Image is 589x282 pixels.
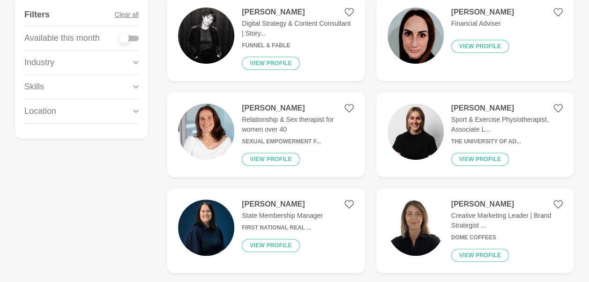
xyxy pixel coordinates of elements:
[242,42,353,49] h6: Funnel & Fable
[242,200,323,209] h4: [PERSON_NAME]
[376,188,574,273] a: [PERSON_NAME]Creative Marketing Leader | Brand Strategist ...Dome CoffeesView profile
[167,92,365,177] a: [PERSON_NAME]Relationship & Sex therapist for women over 40Sexual Empowerment f...View profile
[115,4,139,26] button: Clear all
[24,56,54,69] p: Industry
[178,104,234,160] img: d6e4e6fb47c6b0833f5b2b80120bcf2f287bc3aa-2570x2447.jpg
[451,211,563,230] p: Creative Marketing Leader | Brand Strategist ...
[242,239,300,252] button: View profile
[451,138,563,145] h6: The University of Ad...
[242,211,323,221] p: State Membership Manager
[376,92,574,177] a: [PERSON_NAME]Sport & Exercise Physiotherapist, Associate L...The University of Ad...View profile
[451,19,514,29] p: Financial Adviser
[178,7,234,64] img: 1044fa7e6122d2a8171cf257dcb819e56f039831-1170x656.jpg
[451,234,563,241] h6: Dome Coffees
[242,153,300,166] button: View profile
[451,153,509,166] button: View profile
[242,57,300,70] button: View profile
[388,104,444,160] img: 523c368aa158c4209afe732df04685bb05a795a5-1125x1128.jpg
[178,200,234,256] img: 069e74e823061df2a8545ae409222f10bd8cae5f-900x600.png
[451,40,509,53] button: View profile
[451,249,509,262] button: View profile
[167,188,365,273] a: [PERSON_NAME]State Membership ManagerFirst National Real ...View profile
[242,138,353,145] h6: Sexual Empowerment f...
[242,19,353,38] p: Digital Strategy & Content Consultant | Story...
[388,200,444,256] img: 675efa3b2e966e5c68b6c0b6a55f808c2d9d66a7-1333x2000.png
[388,7,444,64] img: 2462cd17f0db61ae0eaf7f297afa55aeb6b07152-1255x1348.jpg
[242,224,323,231] h6: First National Real ...
[451,7,514,17] h4: [PERSON_NAME]
[242,115,353,134] p: Relationship & Sex therapist for women over 40
[24,9,50,20] h4: Filters
[24,105,56,118] p: Location
[451,104,563,113] h4: [PERSON_NAME]
[242,104,353,113] h4: [PERSON_NAME]
[24,32,100,45] p: Available this month
[451,200,563,209] h4: [PERSON_NAME]
[451,115,563,134] p: Sport & Exercise Physiotherapist, Associate L...
[24,81,44,93] p: Skills
[242,7,353,17] h4: [PERSON_NAME]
